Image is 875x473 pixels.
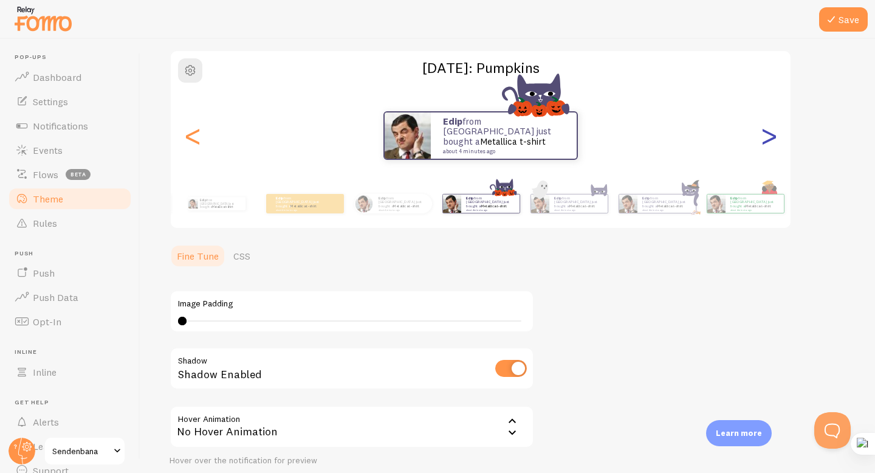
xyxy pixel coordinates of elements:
img: fomo-relay-logo-orange.svg [13,3,74,34]
img: Fomo [355,195,372,212]
strong: Edip [443,116,462,127]
div: Hover over the notification for preview [170,455,534,466]
span: Alerts [33,416,59,428]
small: about 4 minutes ago [554,209,602,211]
strong: Edip [554,196,562,201]
a: CSS [226,244,258,268]
p: from [GEOGRAPHIC_DATA] just bought a [276,196,324,211]
label: Image Padding [178,299,526,309]
a: Metallica t-shirt [290,204,317,209]
small: about 4 minutes ago [276,209,323,211]
a: Push [7,261,132,285]
iframe: Help Scout Beacon - Open [814,412,851,449]
span: Opt-In [33,316,61,328]
a: Settings [7,89,132,114]
a: Opt-In [7,309,132,334]
p: from [GEOGRAPHIC_DATA] just bought a [443,117,564,154]
a: Sendenbana [44,437,126,466]
a: Notifications [7,114,132,138]
a: Metallica t-shirt [569,204,595,209]
span: Push [33,267,55,279]
div: No Hover Animation [170,406,534,448]
div: Next slide [761,92,776,179]
span: Dashboard [33,71,81,83]
strong: Edip [276,196,284,201]
p: from [GEOGRAPHIC_DATA] just bought a [466,196,515,211]
div: Previous slide [185,92,200,179]
a: Inline [7,360,132,384]
p: from [GEOGRAPHIC_DATA] just bought a [200,197,241,210]
strong: Edip [730,196,738,201]
strong: Edip [200,198,207,202]
span: beta [66,169,91,180]
a: Dashboard [7,65,132,89]
h2: [DATE]: Pumpkins [171,58,791,77]
a: Push Data [7,285,132,309]
a: Events [7,138,132,162]
p: from [GEOGRAPHIC_DATA] just bought a [642,196,691,211]
a: Theme [7,187,132,211]
a: Metallica t-shirt [481,204,507,209]
a: Flows beta [7,162,132,187]
a: Metallica t-shirt [745,204,771,209]
small: about 4 minutes ago [443,148,561,154]
img: Fomo [619,195,637,213]
a: Fine Tune [170,244,226,268]
span: Notifications [33,120,88,132]
a: Alerts [7,410,132,434]
div: Shadow Enabled [170,347,534,392]
p: Learn more [716,427,762,439]
img: Fomo [188,199,197,209]
a: Rules [7,211,132,235]
span: Push Data [33,291,78,303]
small: about 4 minutes ago [466,209,513,211]
span: Sendenbana [52,444,110,458]
span: Inline [33,366,57,378]
a: Metallica t-shirt [212,205,233,209]
strong: Edip [379,196,386,201]
span: Push [15,250,132,258]
span: Theme [33,193,63,205]
img: Fomo [530,195,549,213]
strong: Edip [642,196,650,201]
a: Metallica t-shirt [480,136,546,147]
img: Fomo [707,195,725,213]
span: Settings [33,95,68,108]
a: Metallica t-shirt [657,204,683,209]
img: Fomo [442,195,461,213]
small: about 4 minutes ago [642,209,690,211]
p: from [GEOGRAPHIC_DATA] just bought a [379,196,427,211]
span: Inline [15,348,132,356]
a: Learn [7,434,132,458]
span: Flows [33,168,58,181]
div: Learn more [706,420,772,446]
img: Fomo [385,112,431,159]
span: Pop-ups [15,54,132,61]
small: about 4 minutes ago [379,209,426,211]
p: from [GEOGRAPHIC_DATA] just bought a [554,196,603,211]
span: Rules [33,217,57,229]
span: Events [33,144,63,156]
span: Get Help [15,399,132,407]
p: from [GEOGRAPHIC_DATA] just bought a [730,196,779,211]
strong: Edip [466,196,474,201]
small: about 4 minutes ago [730,209,778,211]
a: Metallica t-shirt [393,204,419,209]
